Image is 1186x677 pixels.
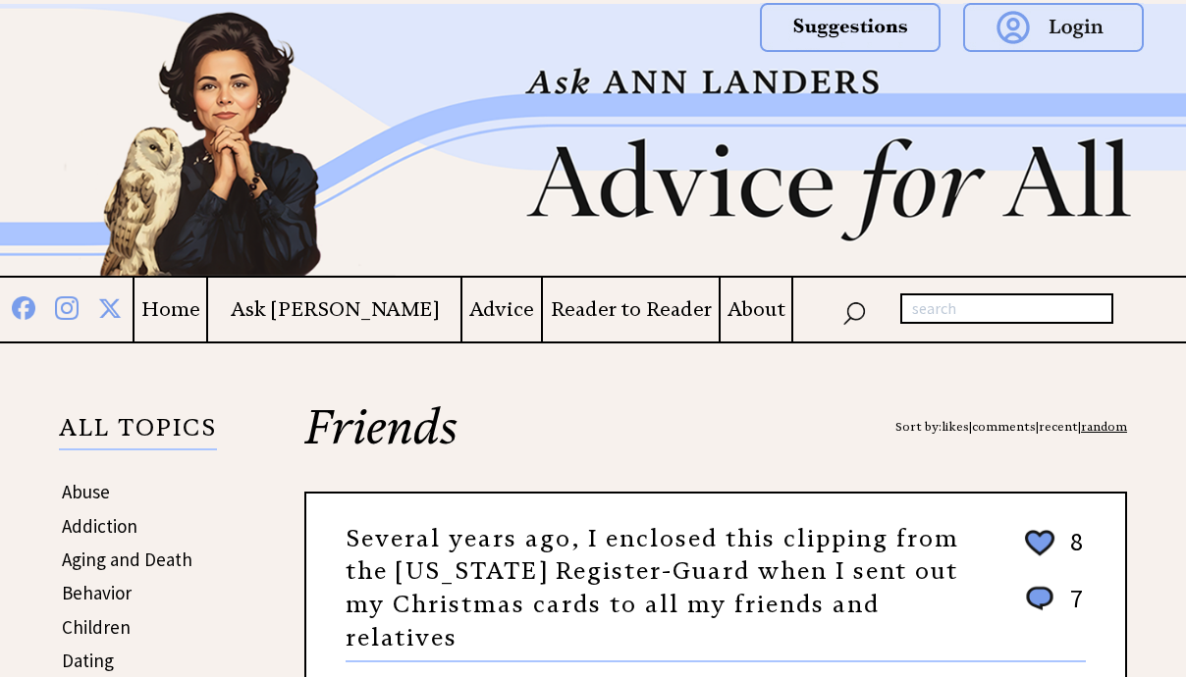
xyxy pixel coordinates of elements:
[62,480,110,503] a: Abuse
[62,649,114,672] a: Dating
[1022,526,1057,560] img: heart_outline%202.png
[62,581,132,604] a: Behavior
[135,297,206,322] a: Home
[900,293,1113,325] input: search
[462,297,541,322] a: Advice
[721,297,791,322] a: About
[895,403,1127,450] div: Sort by: | | |
[1060,582,1084,634] td: 7
[1039,419,1078,434] a: recent
[55,292,79,320] img: instagram%20blue.png
[346,524,959,652] a: Several years ago, I enclosed this clipping from the [US_STATE] Register-Guard when I sent out my...
[963,3,1144,52] img: login.png
[1081,419,1127,434] a: random
[972,419,1036,434] a: comments
[1060,525,1084,580] td: 8
[304,403,1127,492] h2: Friends
[1022,583,1057,614] img: message_round%201.png
[842,297,866,326] img: search_nav.png
[98,293,122,320] img: x%20blue.png
[942,419,969,434] a: likes
[62,615,131,639] a: Children
[12,292,35,320] img: facebook%20blue.png
[760,3,941,52] img: suggestions.png
[62,547,192,571] a: Aging and Death
[59,417,217,450] p: ALL TOPICS
[62,514,137,538] a: Addiction
[543,297,719,322] a: Reader to Reader
[208,297,460,322] a: Ask [PERSON_NAME]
